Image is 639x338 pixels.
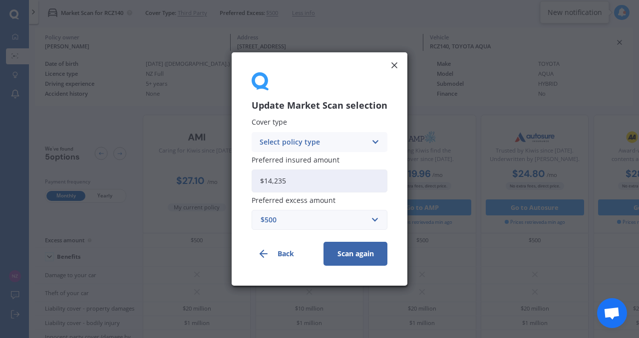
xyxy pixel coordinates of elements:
[323,242,387,266] button: Scan again
[252,195,335,205] span: Preferred excess amount
[260,137,366,148] div: Select policy type
[261,214,366,225] div: $500
[597,298,627,328] a: Open chat
[252,155,339,165] span: Preferred insured amount
[252,169,387,192] input: Enter amount
[252,242,316,266] button: Back
[252,118,287,127] span: Cover type
[252,100,387,111] h3: Update Market Scan selection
